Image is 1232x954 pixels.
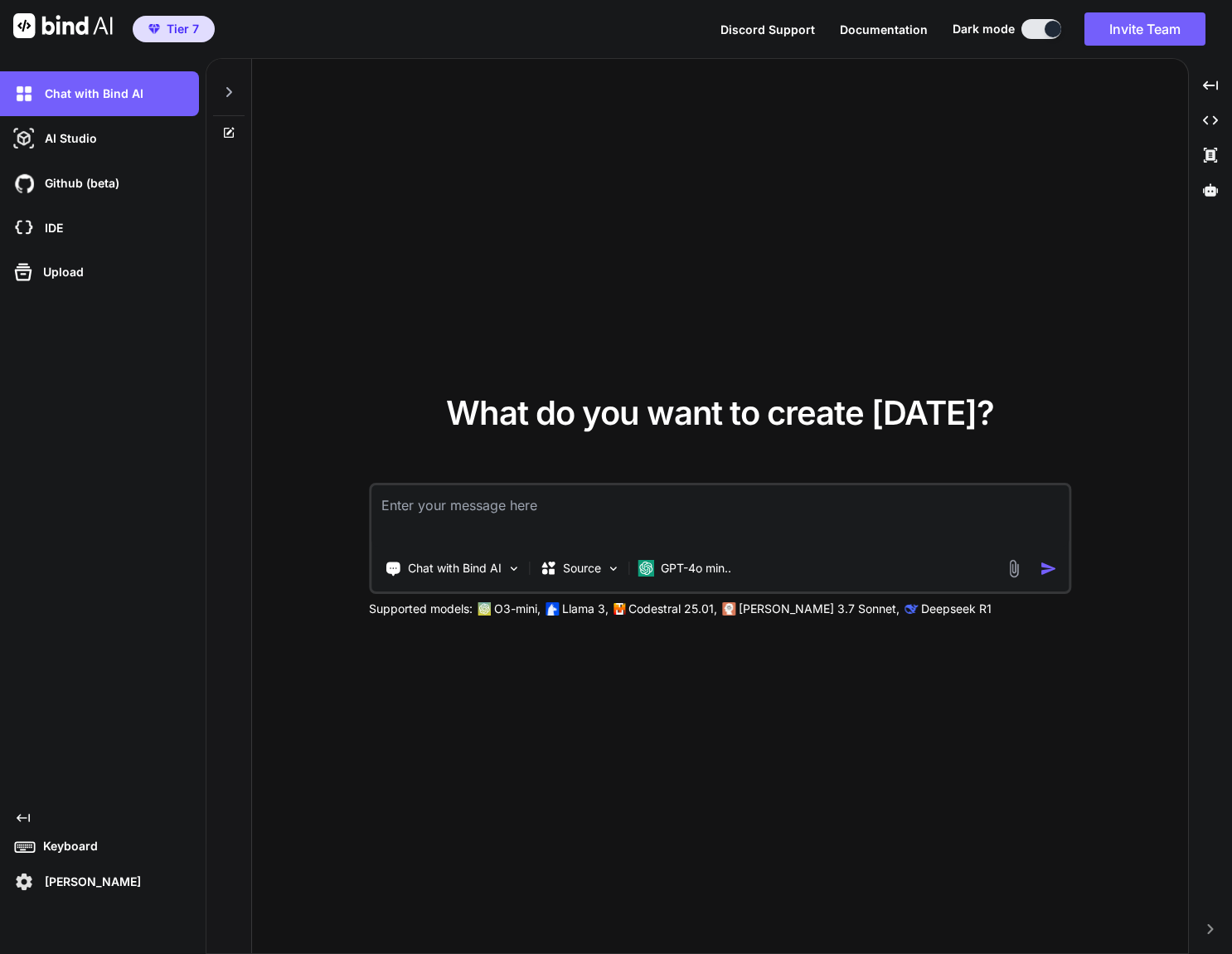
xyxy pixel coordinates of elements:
img: Bind AI [13,13,113,38]
img: githubDark [10,169,38,197]
p: Deepseek R1 [921,601,992,617]
span: Tier 7 [167,21,199,37]
img: premium [148,24,160,34]
p: Upload [36,264,84,280]
p: O3-mini, [494,601,541,617]
img: GPT-4o mini [638,560,654,577]
button: Discord Support [720,21,815,38]
p: Supported models: [369,601,473,617]
p: Codestral 25.01, [628,601,717,617]
p: Chat with Bind AI [38,85,143,102]
p: AI Studio [38,130,97,147]
span: Documentation [840,22,928,37]
span: Discord Support [720,22,815,37]
p: Keyboard [36,838,98,854]
p: Github (beta) [38,175,119,192]
img: GPT-4 [478,602,491,616]
span: Dark mode [953,21,1015,37]
p: [PERSON_NAME] 3.7 Sonnet, [739,601,900,617]
img: darkAi-studio [10,124,38,153]
button: Invite Team [1084,12,1205,46]
p: IDE [38,220,63,236]
img: icon [1040,560,1057,577]
p: Source [563,560,601,577]
img: Pick Models [606,562,620,576]
img: Pick Tools [507,562,521,576]
span: What do you want to create [DATE]? [446,392,994,433]
img: Llama2 [546,602,559,616]
img: cloudideIcon [10,214,38,242]
img: claude [905,602,918,616]
img: Mistral-AI [614,603,625,615]
p: GPT-4o min.. [661,560,731,577]
img: attachment [1004,559,1023,578]
p: Llama 3, [562,601,609,617]
img: darkChat [10,80,38,108]
img: settings [10,868,38,896]
img: claude [722,602,735,616]
button: premiumTier 7 [133,16,215,42]
p: Chat with Bind AI [408,560,502,577]
p: [PERSON_NAME] [38,874,141,890]
button: Documentation [840,21,928,38]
